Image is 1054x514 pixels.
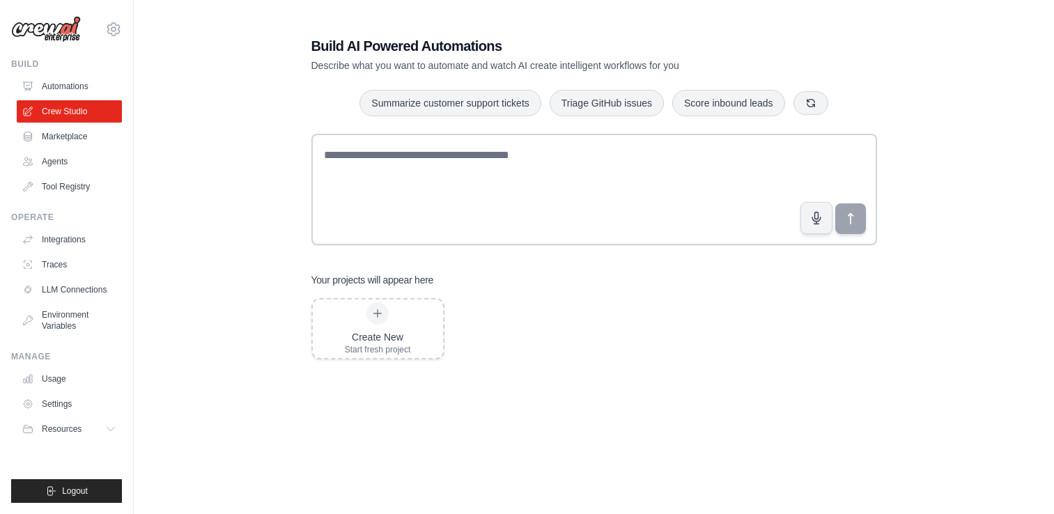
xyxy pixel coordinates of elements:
[17,176,122,198] a: Tool Registry
[17,254,122,276] a: Traces
[345,330,411,344] div: Create New
[672,90,785,116] button: Score inbound leads
[17,228,122,251] a: Integrations
[793,91,828,115] button: Get new suggestions
[800,202,832,234] button: Click to speak your automation idea
[11,479,122,503] button: Logout
[17,75,122,98] a: Automations
[42,423,82,435] span: Resources
[345,344,411,355] div: Start fresh project
[17,368,122,390] a: Usage
[17,279,122,301] a: LLM Connections
[11,59,122,70] div: Build
[359,90,541,116] button: Summarize customer support tickets
[550,90,664,116] button: Triage GitHub issues
[11,16,81,42] img: Logo
[17,418,122,440] button: Resources
[311,59,780,72] p: Describe what you want to automate and watch AI create intelligent workflows for you
[311,273,434,287] h3: Your projects will appear here
[17,125,122,148] a: Marketplace
[17,150,122,173] a: Agents
[11,351,122,362] div: Manage
[311,36,780,56] h1: Build AI Powered Automations
[62,485,88,497] span: Logout
[17,100,122,123] a: Crew Studio
[11,212,122,223] div: Operate
[17,393,122,415] a: Settings
[17,304,122,337] a: Environment Variables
